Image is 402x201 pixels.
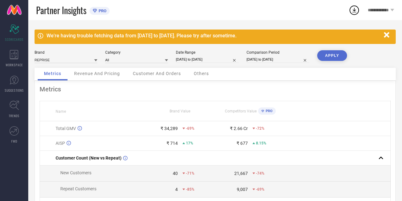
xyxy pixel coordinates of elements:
span: Customer Count (New vs Repeat) [56,155,122,160]
span: SUGGESTIONS [5,88,24,93]
div: ₹ 2.66 Cr [230,126,248,131]
span: -85% [186,187,194,192]
span: PRO [264,109,273,113]
span: Partner Insights [36,4,86,17]
span: New Customers [60,170,91,175]
span: Name [56,109,66,114]
span: Others [194,71,209,76]
span: AISP [56,141,65,146]
span: -72% [256,126,264,131]
span: -69% [186,126,194,131]
span: WORKSPACE [6,62,23,67]
div: 4 [175,187,178,192]
div: Comparison Period [247,50,309,55]
span: SCORECARDS [5,37,24,42]
span: -74% [256,171,264,176]
span: Customer And Orders [133,71,181,76]
span: Revenue And Pricing [74,71,120,76]
span: TRENDS [9,113,19,118]
button: APPLY [317,50,347,61]
span: Metrics [44,71,61,76]
div: ₹ 34,289 [160,126,178,131]
span: Repeat Customers [60,186,96,191]
div: 21,667 [234,171,248,176]
span: 17% [186,141,193,145]
div: 40 [173,171,178,176]
div: ₹ 677 [236,141,248,146]
input: Select comparison period [247,56,309,63]
div: We're having trouble fetching data from [DATE] to [DATE]. Please try after sometime. [46,33,381,39]
div: Date Range [176,50,239,55]
input: Select date range [176,56,239,63]
div: Metrics [40,85,391,93]
span: Total GMV [56,126,76,131]
div: 9,007 [237,187,248,192]
span: 8.15% [256,141,266,145]
span: FWD [11,139,17,144]
span: -71% [186,171,194,176]
span: PRO [97,8,106,13]
div: Category [105,50,168,55]
span: Competitors Value [225,109,257,113]
span: -69% [256,187,264,192]
div: Open download list [349,4,360,16]
div: Brand [35,50,97,55]
span: Brand Value [170,109,190,113]
div: ₹ 714 [166,141,178,146]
